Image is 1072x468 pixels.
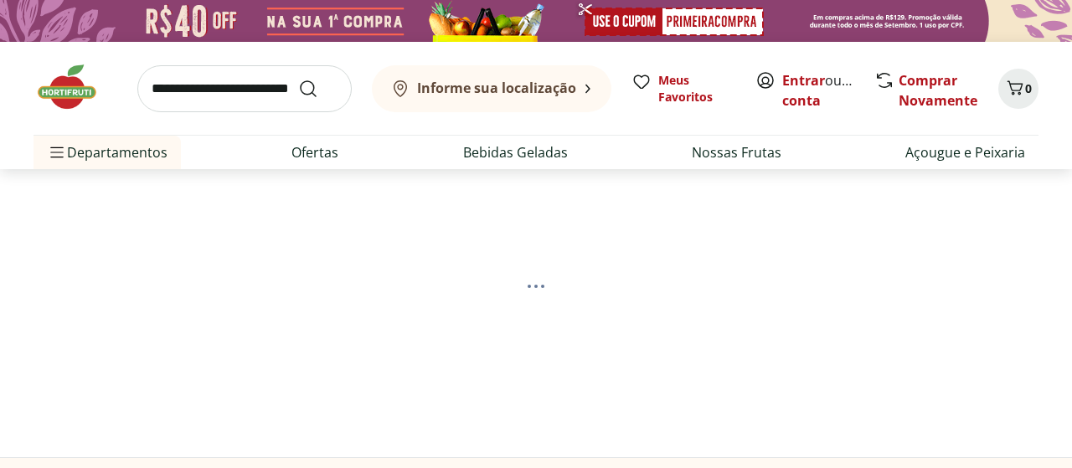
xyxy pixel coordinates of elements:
a: Nossas Frutas [692,142,781,162]
a: Ofertas [291,142,338,162]
button: Menu [47,132,67,172]
span: Departamentos [47,132,167,172]
a: Açougue e Peixaria [905,142,1025,162]
a: Bebidas Geladas [463,142,568,162]
a: Criar conta [782,71,874,110]
button: Carrinho [998,69,1038,109]
a: Meus Favoritos [631,72,735,105]
b: Informe sua localização [417,79,576,97]
span: Meus Favoritos [658,72,735,105]
a: Entrar [782,71,825,90]
a: Comprar Novamente [899,71,977,110]
input: search [137,65,352,112]
span: ou [782,70,857,111]
span: 0 [1025,80,1032,96]
button: Submit Search [298,79,338,99]
button: Informe sua localização [372,65,611,112]
img: Hortifruti [33,62,117,112]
